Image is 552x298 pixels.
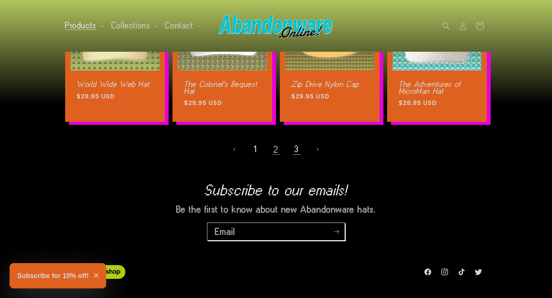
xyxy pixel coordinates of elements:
[165,22,193,29] span: Contact
[77,81,153,88] a: World Wide Web Hat
[65,22,97,29] span: Products
[142,204,410,215] p: Be the first to know about new Abandonware hats.
[291,81,368,88] a: Zip Drive Nylon Cap
[112,22,151,29] span: Collections
[268,141,284,158] a: Page 2
[207,223,345,240] input: Email
[309,141,326,158] a: Next page
[65,141,487,158] nav: Pagination
[216,8,337,44] a: Abandonware
[328,223,345,241] button: Subscribe
[161,18,204,34] summary: Contact
[107,18,161,34] summary: Collections
[219,11,333,41] img: Abandonware
[184,81,261,94] a: The Colonel's Bequest Hat
[399,81,475,94] a: The Adventures of MicroMan Hat
[438,18,455,34] summary: Search
[288,141,305,158] a: Page 3
[226,141,243,158] a: Previous page
[34,184,517,196] h2: Subscribe to our emails!
[61,18,107,34] summary: Products
[247,141,264,158] a: Page 1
